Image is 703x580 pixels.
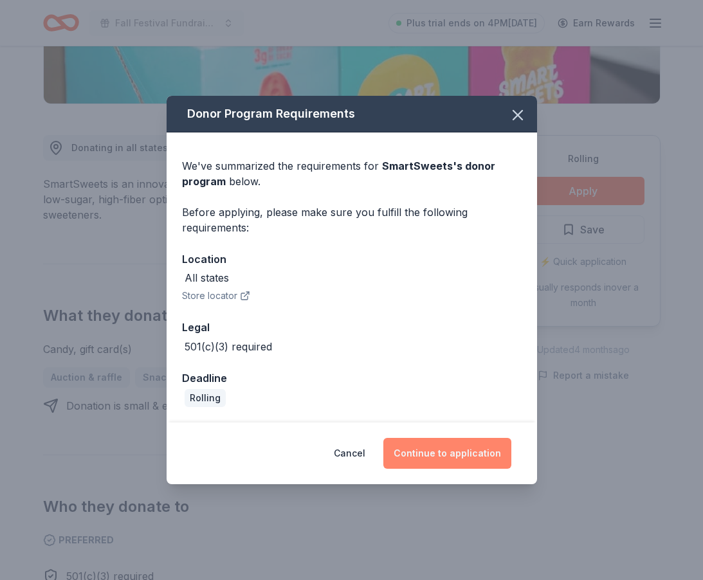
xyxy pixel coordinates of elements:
[182,370,522,386] div: Deadline
[182,288,250,304] button: Store locator
[185,339,272,354] div: 501(c)(3) required
[383,438,511,469] button: Continue to application
[167,96,537,132] div: Donor Program Requirements
[182,319,522,336] div: Legal
[182,251,522,267] div: Location
[185,389,226,407] div: Rolling
[182,204,522,235] div: Before applying, please make sure you fulfill the following requirements:
[185,270,229,285] div: All states
[334,438,365,469] button: Cancel
[182,158,522,189] div: We've summarized the requirements for below.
